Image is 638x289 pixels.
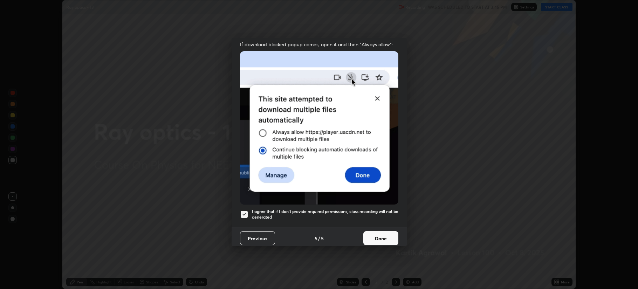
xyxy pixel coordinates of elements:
h4: / [318,235,320,242]
button: Done [363,231,398,245]
h4: 5 [321,235,324,242]
button: Previous [240,231,275,245]
h5: I agree that if I don't provide required permissions, class recording will not be generated [252,209,398,220]
img: downloads-permission-blocked.gif [240,51,398,204]
span: If download blocked popup comes, open it and then "Always allow": [240,41,398,48]
h4: 5 [315,235,317,242]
